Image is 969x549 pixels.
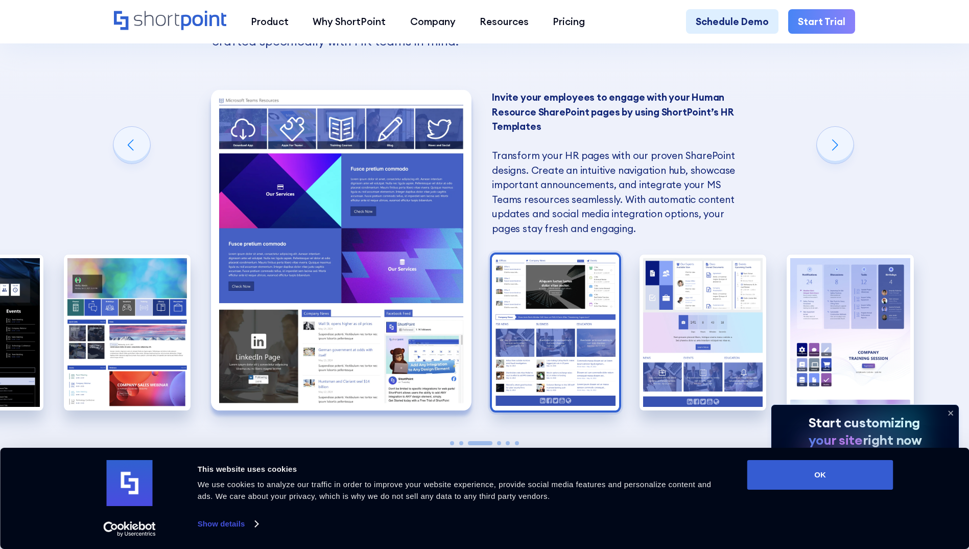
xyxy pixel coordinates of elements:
span: Go to slide 3 [468,441,492,445]
span: Go to slide 4 [497,441,501,445]
div: Company [410,14,456,29]
a: Usercentrics Cookiebot - opens in a new window [85,521,174,537]
span: Go to slide 5 [506,441,510,445]
a: Schedule Demo [686,9,778,33]
a: Show details [198,516,258,532]
strong: Invite your employees to engage with your Human Resource Share﻿Point pages by using ShortPoint’s ... [492,91,734,132]
div: 5 / 6 [640,255,767,410]
a: Pricing [541,9,597,33]
div: Next slide [817,127,854,164]
a: Why ShortPoint [301,9,398,33]
div: Why ShortPoint [313,14,386,29]
div: Resources [480,14,529,29]
p: Transform your HR pages with our proven SharePoint designs. Create an intuitive navigation hub, s... [492,90,752,236]
div: 6 / 6 [787,255,914,410]
button: OK [747,460,893,490]
img: logo [107,460,153,506]
span: Go to slide 6 [515,441,519,445]
div: This website uses cookies [198,463,724,475]
div: 3 / 6 [211,90,471,410]
a: Product [239,9,300,33]
img: Modern SharePoint Templates for HR [64,255,191,410]
span: Go to slide 1 [450,441,454,445]
img: SharePoint Template for HR [211,90,471,410]
a: Company [398,9,467,33]
img: HR SharePoint Sites Examples [787,255,914,410]
div: 4 / 6 [492,255,619,410]
span: Go to slide 2 [459,441,463,445]
a: Start Trial [788,9,855,33]
div: 2 / 6 [64,255,191,410]
a: Resources [467,9,540,33]
div: Product [251,14,289,29]
div: Pricing [553,14,585,29]
img: Designing a SharePoint site for HR [492,255,619,410]
span: We use cookies to analyze our traffic in order to improve your website experience, provide social... [198,480,712,500]
img: Top SharePoint Templates for 2025 [640,255,767,410]
a: Home [114,11,227,32]
div: Previous slide [113,127,150,164]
